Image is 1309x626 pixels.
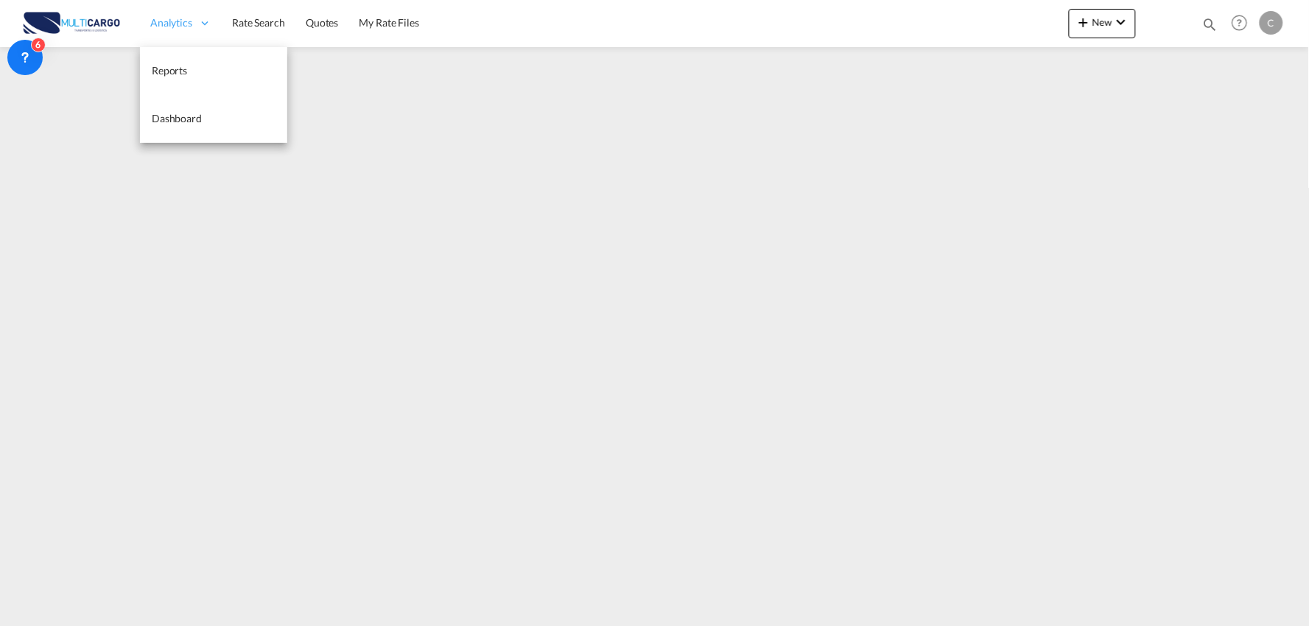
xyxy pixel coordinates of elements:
[1227,10,1260,37] div: Help
[140,95,287,143] a: Dashboard
[1260,11,1283,35] div: C
[1069,9,1136,38] button: icon-plus 400-fgNewicon-chevron-down
[306,16,338,29] span: Quotes
[359,16,419,29] span: My Rate Files
[152,112,202,124] span: Dashboard
[1202,16,1218,38] div: icon-magnify
[1075,16,1130,28] span: New
[1075,13,1092,31] md-icon: icon-plus 400-fg
[232,16,285,29] span: Rate Search
[150,15,192,30] span: Analytics
[140,47,287,95] a: Reports
[22,7,122,40] img: 82db67801a5411eeacfdbd8acfa81e61.png
[1202,16,1218,32] md-icon: icon-magnify
[1112,13,1130,31] md-icon: icon-chevron-down
[152,64,187,77] span: Reports
[1227,10,1252,35] span: Help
